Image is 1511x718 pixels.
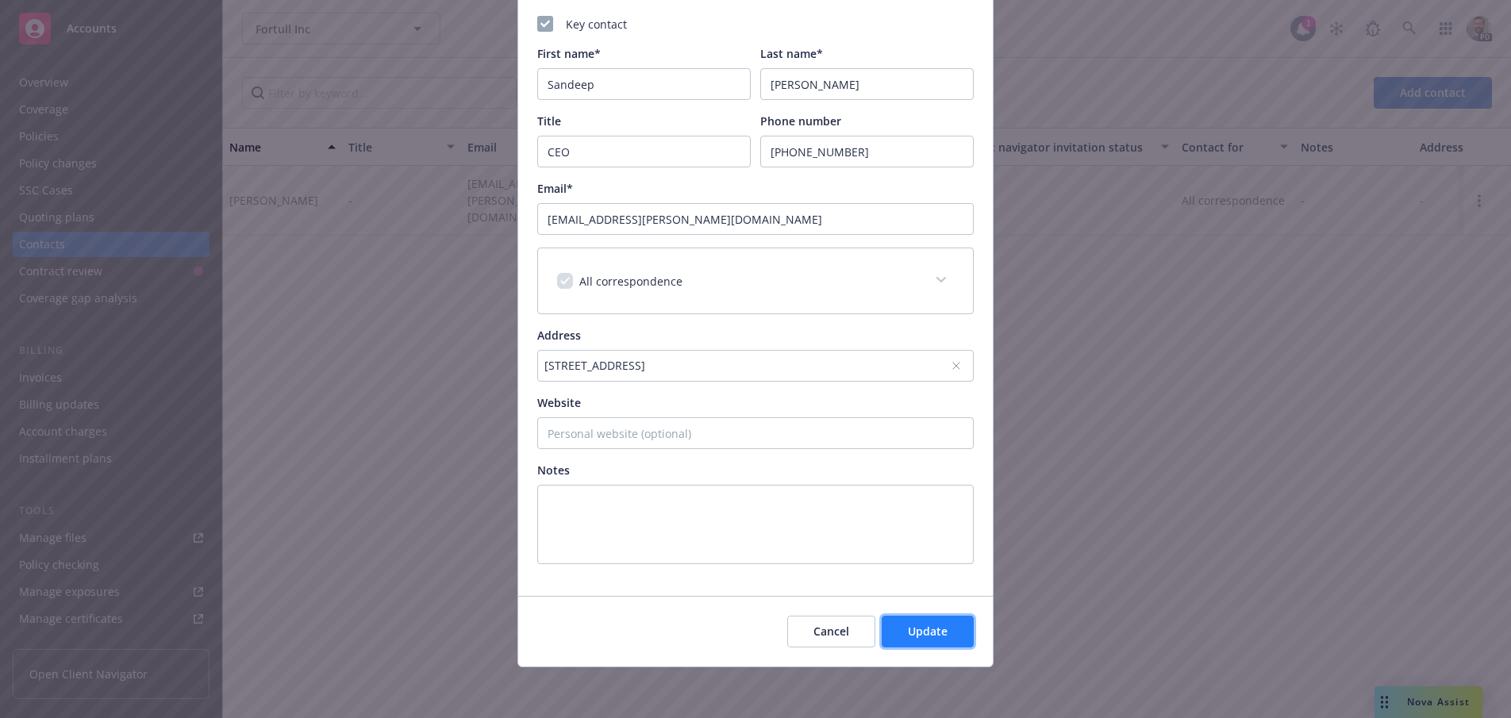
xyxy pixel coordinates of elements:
[908,624,948,639] span: Update
[882,616,974,647] button: Update
[760,46,823,61] span: Last name*
[579,274,682,289] span: All correspondence
[538,248,973,313] div: All correspondence
[537,350,974,382] button: [STREET_ADDRESS]
[537,113,561,129] span: Title
[813,624,849,639] span: Cancel
[537,68,751,100] input: First Name
[760,136,974,167] input: (xxx) xxx-xxx
[537,417,974,449] input: Personal website (optional)
[537,203,974,235] input: example@email.com
[537,463,570,478] span: Notes
[537,181,573,196] span: Email*
[537,328,581,343] span: Address
[544,357,951,374] div: [STREET_ADDRESS]
[787,616,875,647] button: Cancel
[760,113,841,129] span: Phone number
[537,16,974,33] div: Key contact
[760,68,974,100] input: Last Name
[537,395,581,410] span: Website
[537,46,601,61] span: First name*
[537,136,751,167] input: e.g. CFO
